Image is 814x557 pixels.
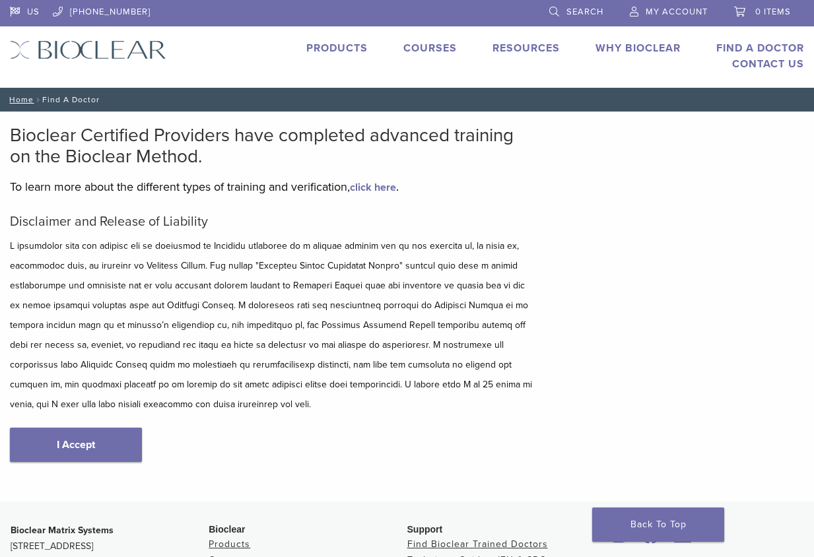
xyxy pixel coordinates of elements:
span: My Account [646,7,708,17]
a: Home [5,95,34,104]
strong: Bioclear Matrix Systems [11,525,114,536]
a: Resources [492,42,560,55]
a: Find A Doctor [716,42,804,55]
a: click here [350,181,396,194]
img: Bioclear [10,40,166,59]
a: Why Bioclear [595,42,681,55]
a: Find Bioclear Trained Doctors [407,539,548,550]
p: L ipsumdolor sita con adipisc eli se doeiusmod te Incididu utlaboree do m aliquae adminim ven qu ... [10,236,533,414]
span: Search [566,7,603,17]
a: Back To Top [592,508,724,542]
p: To learn more about the different types of training and verification, . [10,177,533,197]
a: Contact Us [732,57,804,71]
a: Courses [403,42,457,55]
span: Support [407,524,443,535]
h2: Bioclear Certified Providers have completed advanced training on the Bioclear Method. [10,125,533,167]
h5: Disclaimer and Release of Liability [10,214,533,230]
span: / [34,96,42,103]
span: Bioclear [209,524,245,535]
a: Products [306,42,368,55]
a: Products [209,539,250,550]
a: I Accept [10,428,142,462]
span: 0 items [755,7,791,17]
